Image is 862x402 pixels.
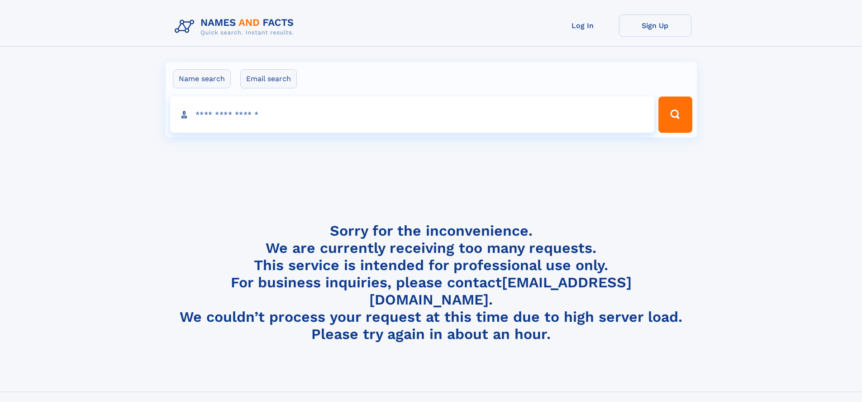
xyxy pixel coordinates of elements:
[173,69,231,88] label: Name search
[658,97,692,133] button: Search Button
[547,15,619,37] a: Log In
[171,222,691,343] h4: Sorry for the inconvenience. We are currently receiving too many requests. This service is intend...
[369,274,632,308] a: [EMAIL_ADDRESS][DOMAIN_NAME]
[619,15,691,37] a: Sign Up
[171,15,301,39] img: Logo Names and Facts
[170,97,655,133] input: search input
[240,69,297,88] label: Email search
